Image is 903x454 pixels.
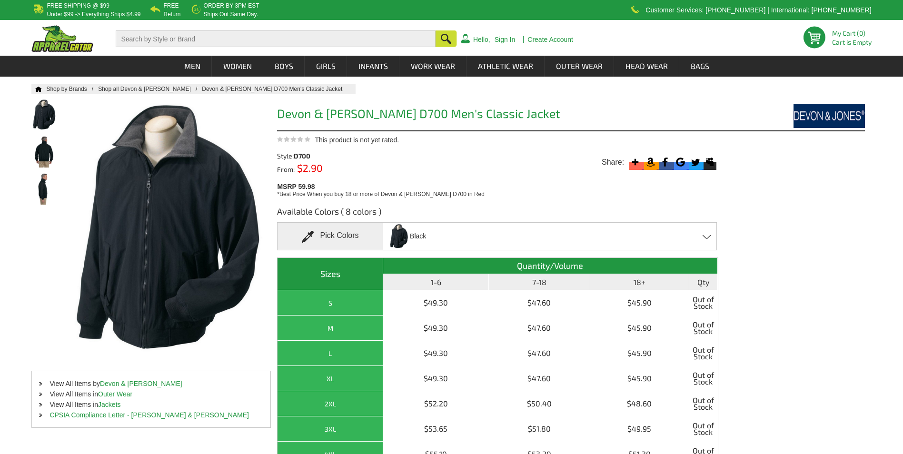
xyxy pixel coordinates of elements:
[644,156,657,168] svg: Amazon
[347,56,399,77] a: Infants
[305,56,347,77] a: Girls
[489,366,590,391] td: $47.60
[383,416,489,442] td: $53.65
[98,86,202,92] a: Shop all Devon & [PERSON_NAME]
[46,86,98,92] a: Shop by Brands
[277,180,722,198] div: MSRP 59.98
[31,86,42,92] a: Home
[590,274,689,290] th: 18+
[277,164,388,173] div: From:
[383,274,489,290] th: 1-6
[473,36,490,43] a: Hello,
[689,156,702,168] svg: Twitter
[489,274,590,290] th: 7-18
[692,318,715,338] span: Out of Stock
[645,7,871,13] p: Customer Services: [PHONE_NUMBER] | International: [PHONE_NUMBER]
[674,156,687,168] svg: Google Bookmark
[280,373,380,385] div: XL
[202,86,352,92] a: Devon & Jones D700 Men's Classic Jacket
[295,162,323,174] span: $2.90
[590,366,689,391] td: $45.90
[832,30,868,37] li: My Cart (0)
[602,158,624,167] span: Share:
[400,56,466,77] a: Work Wear
[98,390,132,398] a: Outer Wear
[383,290,489,316] td: $49.30
[280,322,380,334] div: M
[277,191,485,197] span: *Best Price When you buy 18 or more of Devon & [PERSON_NAME] D700 in Red
[280,297,380,309] div: S
[590,416,689,442] td: $49.95
[173,56,211,77] a: Men
[704,156,716,168] svg: Myspace
[689,274,718,290] th: Qty
[590,316,689,341] td: $45.90
[100,380,182,387] a: Devon & [PERSON_NAME]
[489,316,590,341] td: $47.60
[277,222,383,250] div: Pick Colors
[32,378,270,389] li: View All Items by
[590,290,689,316] td: $45.90
[615,56,679,77] a: Head Wear
[277,108,718,122] h1: Devon & [PERSON_NAME] D700 Men's Classic Jacket
[495,36,516,43] a: Sign In
[383,258,717,274] th: Quantity/Volume
[204,11,259,17] p: ships out same day.
[204,2,259,9] b: Order by 3PM EST
[31,25,93,52] img: ApparelGator
[692,343,715,363] span: Out of Stock
[410,228,426,245] span: Black
[116,30,436,47] input: Search by Style or Brand
[680,56,720,77] a: Bags
[277,206,718,222] h3: Available Colors ( 8 colors )
[32,389,270,399] li: View All Items in
[383,341,489,366] td: $49.30
[590,341,689,366] td: $45.90
[164,2,179,9] b: Free
[47,2,109,9] b: Free Shipping @ $99
[98,401,120,408] a: Jackets
[278,258,383,290] th: Sizes
[590,391,689,416] td: $48.60
[212,56,263,77] a: Women
[832,39,872,46] span: Cart is Empty
[294,152,310,160] span: D700
[280,423,380,435] div: 3XL
[280,347,380,359] div: L
[467,56,544,77] a: Athletic Wear
[489,416,590,442] td: $51.80
[794,104,865,128] img: Devon & Jones
[383,391,489,416] td: $52.20
[489,391,590,416] td: $50.40
[32,399,270,410] li: View All Items in
[264,56,304,77] a: Boys
[383,366,489,391] td: $49.30
[164,11,181,17] p: Return
[50,411,249,419] a: CPSIA Compliance Letter - [PERSON_NAME] & [PERSON_NAME]
[389,224,409,249] img: Black
[383,316,489,341] td: $49.30
[545,56,614,77] a: Outer Wear
[315,136,399,144] span: This product is not yet rated.
[527,36,573,43] a: Create Account
[629,156,642,168] svg: More
[692,293,715,313] span: Out of Stock
[692,419,715,439] span: Out of Stock
[277,153,388,159] div: Style:
[489,290,590,316] td: $47.60
[280,398,380,410] div: 2XL
[692,368,715,388] span: Out of Stock
[489,341,590,366] td: $47.60
[659,156,672,168] svg: Facebook
[692,394,715,414] span: Out of Stock
[47,11,140,17] p: under $99 -> everything ships $4.99
[277,136,310,142] img: This product is not yet rated.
